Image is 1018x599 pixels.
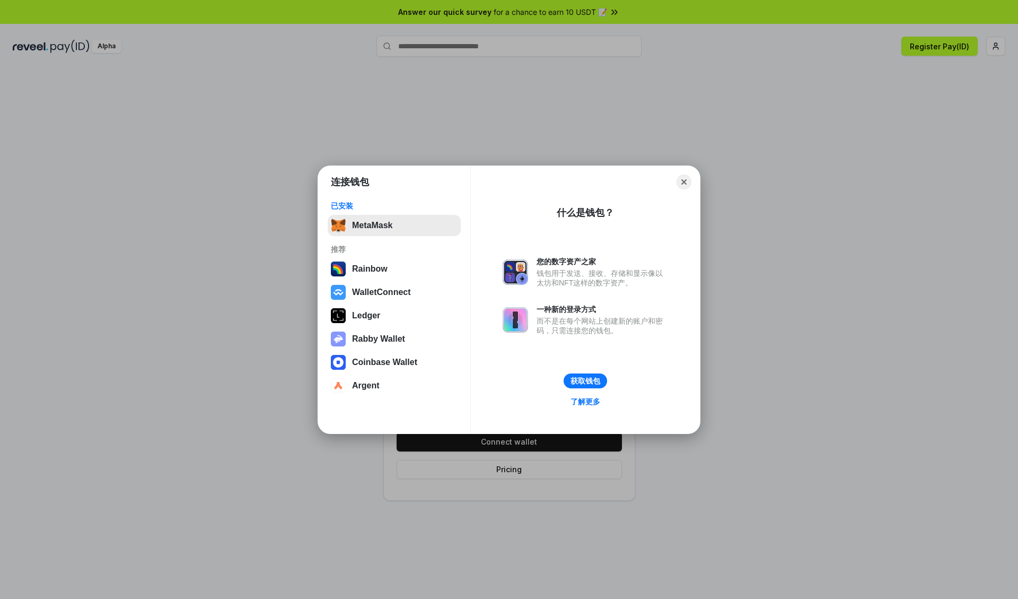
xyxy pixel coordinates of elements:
[331,332,346,346] img: svg+xml,%3Csvg%20xmlns%3D%22http%3A%2F%2Fwww.w3.org%2F2000%2Fsvg%22%20fill%3D%22none%22%20viewBox...
[352,334,405,344] div: Rabby Wallet
[331,201,458,211] div: 已安装
[328,305,461,326] button: Ledger
[328,282,461,303] button: WalletConnect
[571,376,600,386] div: 获取钱包
[328,352,461,373] button: Coinbase Wallet
[352,221,392,230] div: MetaMask
[331,262,346,276] img: svg+xml,%3Csvg%20width%3D%22120%22%20height%3D%22120%22%20viewBox%3D%220%200%20120%20120%22%20fil...
[571,397,600,406] div: 了解更多
[537,268,668,288] div: 钱包用于发送、接收、存储和显示像以太坊和NFT这样的数字资产。
[677,175,691,189] button: Close
[328,258,461,280] button: Rainbow
[537,316,668,335] div: 而不是在每个网站上创建新的账户和密码，只需连接您的钱包。
[352,381,380,390] div: Argent
[331,355,346,370] img: svg+xml,%3Csvg%20width%3D%2228%22%20height%3D%2228%22%20viewBox%3D%220%200%2028%2028%22%20fill%3D...
[331,308,346,323] img: svg+xml,%3Csvg%20xmlns%3D%22http%3A%2F%2Fwww.w3.org%2F2000%2Fsvg%22%20width%3D%2228%22%20height%3...
[503,259,528,285] img: svg+xml,%3Csvg%20xmlns%3D%22http%3A%2F%2Fwww.w3.org%2F2000%2Fsvg%22%20fill%3D%22none%22%20viewBox...
[328,215,461,236] button: MetaMask
[564,395,607,409] a: 了解更多
[331,378,346,393] img: svg+xml,%3Csvg%20width%3D%2228%22%20height%3D%2228%22%20viewBox%3D%220%200%2028%2028%22%20fill%3D...
[331,285,346,300] img: svg+xml,%3Csvg%20width%3D%2228%22%20height%3D%2228%22%20viewBox%3D%220%200%2028%2028%22%20fill%3D...
[557,206,614,219] div: 什么是钱包？
[331,176,369,188] h1: 连接钱包
[352,264,388,274] div: Rainbow
[328,328,461,350] button: Rabby Wallet
[331,245,458,254] div: 推荐
[352,358,417,367] div: Coinbase Wallet
[328,375,461,396] button: Argent
[352,288,411,297] div: WalletConnect
[331,218,346,233] img: svg+xml,%3Csvg%20fill%3D%22none%22%20height%3D%2233%22%20viewBox%3D%220%200%2035%2033%22%20width%...
[564,374,607,388] button: 获取钱包
[537,305,668,314] div: 一种新的登录方式
[503,307,528,333] img: svg+xml,%3Csvg%20xmlns%3D%22http%3A%2F%2Fwww.w3.org%2F2000%2Fsvg%22%20fill%3D%22none%22%20viewBox...
[352,311,380,320] div: Ledger
[537,257,668,266] div: 您的数字资产之家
